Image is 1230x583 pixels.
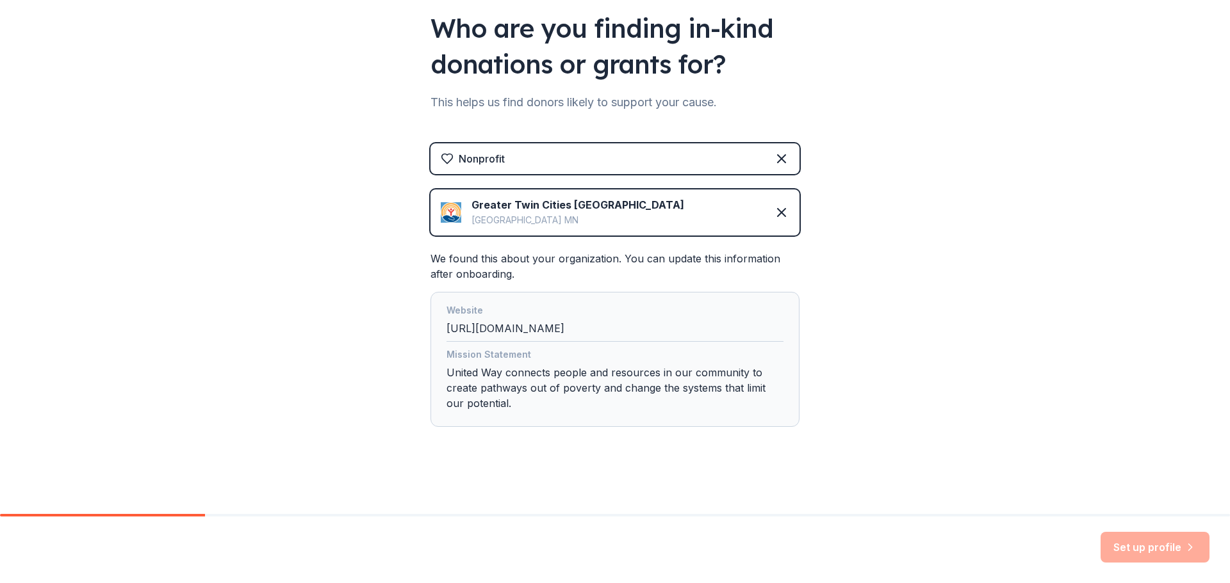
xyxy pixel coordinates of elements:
div: Nonprofit [459,151,505,166]
div: [URL][DOMAIN_NAME] [447,303,783,342]
div: United Way connects people and resources in our community to create pathways out of poverty and c... [447,347,783,416]
div: This helps us find donors likely to support your cause. [430,92,799,113]
div: Greater Twin Cities [GEOGRAPHIC_DATA] [471,197,684,212]
div: [GEOGRAPHIC_DATA] MN [471,212,684,228]
div: Website [447,303,783,321]
div: We found this about your organization. You can update this information after onboarding. [430,251,799,427]
div: Mission Statement [447,347,783,365]
img: Icon for Greater Twin Cities United Way [441,202,461,223]
div: Who are you finding in-kind donations or grants for? [430,10,799,82]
